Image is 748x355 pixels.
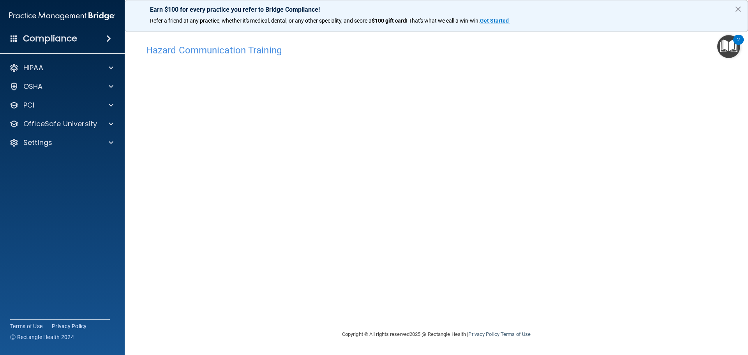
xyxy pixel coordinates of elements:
[150,6,723,13] p: Earn $100 for every practice you refer to Bridge Compliance!
[23,33,77,44] h4: Compliance
[23,63,43,72] p: HIPAA
[480,18,509,24] strong: Get Started
[23,138,52,147] p: Settings
[52,322,87,330] a: Privacy Policy
[23,119,97,129] p: OfficeSafe University
[150,18,372,24] span: Refer a friend at any practice, whether it's medical, dental, or any other speciality, and score a
[468,331,499,337] a: Privacy Policy
[734,3,742,15] button: Close
[372,18,406,24] strong: $100 gift card
[294,322,579,347] div: Copyright © All rights reserved 2025 @ Rectangle Health | |
[9,63,113,72] a: HIPAA
[9,119,113,129] a: OfficeSafe University
[717,35,740,58] button: Open Resource Center, 2 new notifications
[406,18,480,24] span: ! That's what we call a win-win.
[23,82,43,91] p: OSHA
[613,300,739,331] iframe: Drift Widget Chat Controller
[9,82,113,91] a: OSHA
[10,333,74,341] span: Ⓒ Rectangle Health 2024
[23,101,34,110] p: PCI
[480,18,510,24] a: Get Started
[146,45,727,55] h4: Hazard Communication Training
[9,8,115,24] img: PMB logo
[146,60,543,317] iframe: HCT
[737,40,740,50] div: 2
[10,322,42,330] a: Terms of Use
[9,138,113,147] a: Settings
[9,101,113,110] a: PCI
[501,331,531,337] a: Terms of Use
